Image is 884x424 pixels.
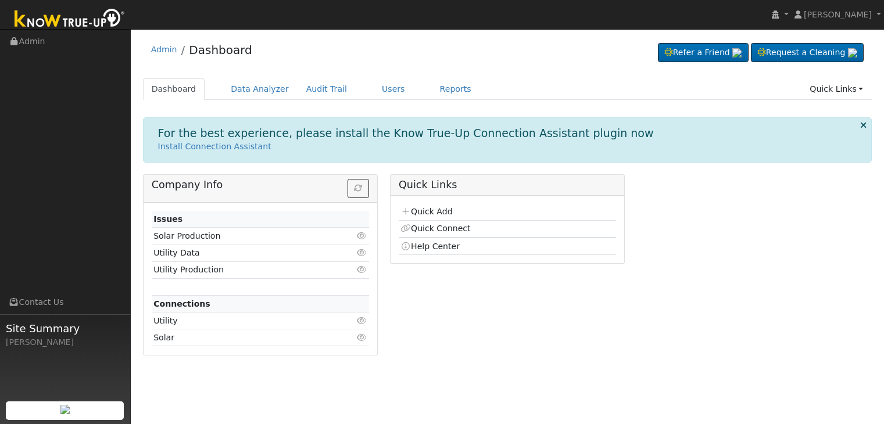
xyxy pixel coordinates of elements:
img: retrieve [60,405,70,414]
strong: Issues [153,214,182,224]
a: Request a Cleaning [751,43,864,63]
img: Know True-Up [9,6,131,33]
i: Click to view [357,232,367,240]
a: Quick Connect [400,224,470,233]
strong: Connections [153,299,210,308]
td: Utility [152,312,334,329]
td: Utility Production [152,261,334,278]
a: Quick Links [801,78,872,100]
img: retrieve [848,48,857,58]
a: Help Center [400,242,460,251]
a: Users [373,78,414,100]
td: Solar [152,329,334,346]
a: Reports [431,78,480,100]
h5: Quick Links [399,179,616,191]
i: Click to view [357,317,367,325]
i: Click to view [357,265,367,274]
td: Solar Production [152,228,334,245]
i: Click to view [357,249,367,257]
a: Refer a Friend [658,43,749,63]
h5: Company Info [152,179,369,191]
h1: For the best experience, please install the Know True-Up Connection Assistant plugin now [158,127,654,140]
img: retrieve [732,48,742,58]
span: Site Summary [6,321,124,336]
div: [PERSON_NAME] [6,336,124,348]
a: Data Analyzer [222,78,298,100]
span: [PERSON_NAME] [804,10,872,19]
a: Admin [151,45,177,54]
a: Install Connection Assistant [158,142,271,151]
i: Click to view [357,333,367,342]
a: Dashboard [143,78,205,100]
a: Quick Add [400,207,452,216]
td: Utility Data [152,245,334,261]
a: Audit Trail [298,78,356,100]
a: Dashboard [189,43,252,57]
